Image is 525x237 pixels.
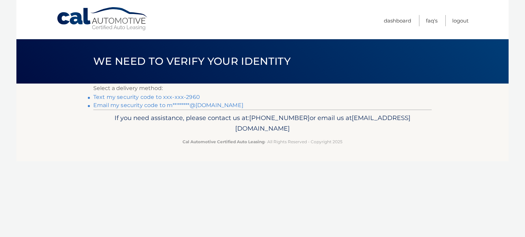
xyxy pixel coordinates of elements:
span: [PHONE_NUMBER] [249,114,310,122]
span: We need to verify your identity [93,55,291,68]
p: If you need assistance, please contact us at: or email us at [98,113,427,134]
a: Logout [452,15,469,26]
p: - All Rights Reserved - Copyright 2025 [98,138,427,145]
a: Cal Automotive [56,7,149,31]
a: Email my security code to m********@[DOMAIN_NAME] [93,102,243,108]
a: FAQ's [426,15,437,26]
a: Text my security code to xxx-xxx-2960 [93,94,200,100]
p: Select a delivery method: [93,84,432,93]
a: Dashboard [384,15,411,26]
strong: Cal Automotive Certified Auto Leasing [183,139,265,144]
